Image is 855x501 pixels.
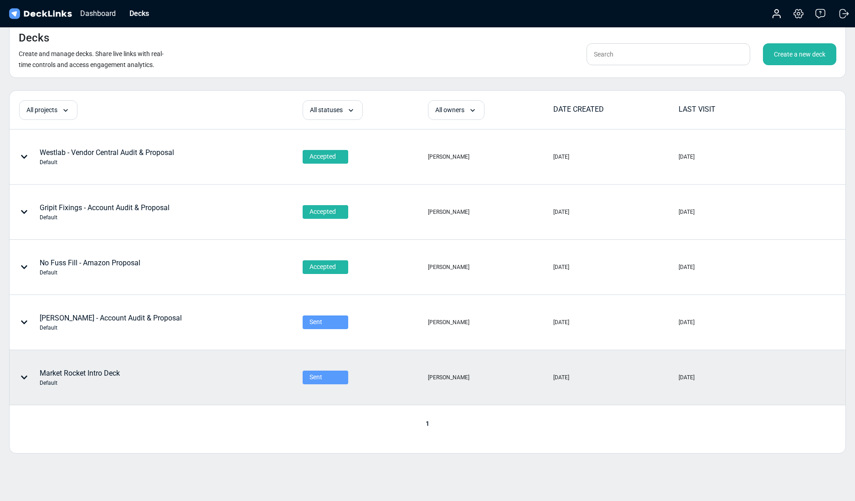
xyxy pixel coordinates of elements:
[125,8,154,19] div: Decks
[679,373,695,382] div: [DATE]
[679,318,695,326] div: [DATE]
[679,208,695,216] div: [DATE]
[40,379,120,387] div: Default
[428,100,484,120] div: All owners
[40,313,182,332] div: [PERSON_NAME] - Account Audit & Proposal
[553,263,569,271] div: [DATE]
[553,153,569,161] div: [DATE]
[7,7,73,21] img: DeckLinks
[309,152,336,161] span: Accepted
[40,368,120,387] div: Market Rocket Intro Deck
[40,269,140,277] div: Default
[428,153,469,161] div: [PERSON_NAME]
[553,373,569,382] div: [DATE]
[553,208,569,216] div: [DATE]
[679,153,695,161] div: [DATE]
[76,8,120,19] div: Dashboard
[303,100,363,120] div: All statuses
[763,43,836,65] div: Create a new deck
[19,100,77,120] div: All projects
[428,263,469,271] div: [PERSON_NAME]
[587,43,750,65] input: Search
[19,50,164,68] small: Create and manage decks. Share live links with real-time controls and access engagement analytics.
[553,318,569,326] div: [DATE]
[679,104,803,115] div: LAST VISIT
[40,202,170,222] div: Gripit Fixings - Account Audit & Proposal
[40,147,174,166] div: Westlab - Vendor Central Audit & Proposal
[309,207,336,217] span: Accepted
[428,208,469,216] div: [PERSON_NAME]
[553,104,678,115] div: DATE CREATED
[421,420,434,427] span: 1
[19,31,49,45] h4: Decks
[40,258,140,277] div: No Fuss Fill - Amazon Proposal
[40,324,182,332] div: Default
[679,263,695,271] div: [DATE]
[40,158,174,166] div: Default
[309,372,322,382] span: Sent
[40,213,170,222] div: Default
[309,262,336,272] span: Accepted
[309,317,322,327] span: Sent
[428,373,469,382] div: [PERSON_NAME]
[428,318,469,326] div: [PERSON_NAME]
